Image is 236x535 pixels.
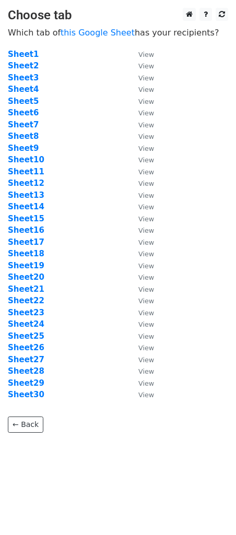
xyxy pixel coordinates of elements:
[128,167,154,176] a: View
[128,355,154,364] a: View
[8,284,44,294] a: Sheet21
[138,262,154,270] small: View
[138,109,154,117] small: View
[128,85,154,94] a: View
[138,62,154,70] small: View
[8,417,43,433] a: ← Back
[138,192,154,199] small: View
[8,108,39,117] a: Sheet6
[8,155,44,164] a: Sheet10
[128,237,154,247] a: View
[138,98,154,105] small: View
[8,85,39,94] a: Sheet4
[61,28,135,38] a: this Google Sheet
[138,133,154,140] small: View
[128,319,154,329] a: View
[128,214,154,223] a: View
[8,27,228,38] p: Which tab of has your recipients?
[138,51,154,58] small: View
[138,332,154,340] small: View
[8,308,44,317] a: Sheet23
[8,120,39,129] a: Sheet7
[138,379,154,387] small: View
[138,344,154,352] small: View
[128,272,154,282] a: View
[128,331,154,341] a: View
[128,50,154,59] a: View
[128,108,154,117] a: View
[128,179,154,188] a: View
[8,272,44,282] a: Sheet20
[138,215,154,223] small: View
[128,249,154,258] a: View
[138,203,154,211] small: View
[8,61,39,70] a: Sheet2
[138,286,154,293] small: View
[138,239,154,246] small: View
[8,319,44,329] a: Sheet24
[128,390,154,399] a: View
[8,132,39,141] a: Sheet8
[128,343,154,352] a: View
[138,356,154,364] small: View
[128,120,154,129] a: View
[128,261,154,270] a: View
[138,74,154,82] small: View
[8,249,44,258] a: Sheet18
[8,331,44,341] a: Sheet25
[138,297,154,305] small: View
[138,180,154,187] small: View
[138,156,154,164] small: View
[138,86,154,93] small: View
[8,343,44,352] a: Sheet26
[8,366,44,376] a: Sheet28
[128,73,154,82] a: View
[138,320,154,328] small: View
[8,8,228,23] h3: Choose tab
[128,144,154,153] a: View
[138,168,154,176] small: View
[8,225,44,235] a: Sheet16
[8,191,44,200] a: Sheet13
[138,250,154,258] small: View
[128,225,154,235] a: View
[128,202,154,211] a: View
[128,378,154,388] a: View
[128,296,154,305] a: View
[8,97,39,106] a: Sheet5
[128,284,154,294] a: View
[8,73,39,82] strong: Sheet3
[8,202,44,211] strong: Sheet14
[8,237,44,247] a: Sheet17
[138,391,154,399] small: View
[128,61,154,70] a: View
[8,390,44,399] a: Sheet30
[8,296,44,305] strong: Sheet22
[8,261,44,270] a: Sheet19
[8,50,39,59] a: Sheet1
[8,144,39,153] a: Sheet9
[8,167,44,176] a: Sheet11
[138,121,154,129] small: View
